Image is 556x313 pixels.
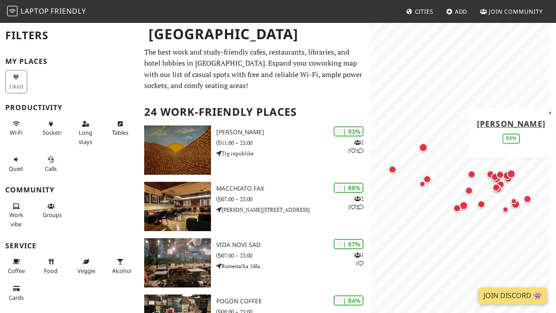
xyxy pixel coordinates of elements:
h1: [GEOGRAPHIC_DATA] [142,22,369,46]
span: Cities [415,7,433,15]
span: Join Community [489,7,543,15]
h3: [PERSON_NAME] [216,129,371,136]
p: 2 1 2 [348,195,363,211]
div: | 87% [334,239,363,249]
div: Map marker [476,199,487,210]
div: Map marker [492,183,504,195]
p: 07:00 – 23:00 [216,251,371,260]
button: Long stays [75,117,97,149]
button: Sockets [40,117,62,140]
p: Trg republike [216,149,371,158]
h3: Pogon Coffee [216,298,371,305]
span: Credit cards [9,294,24,302]
div: Map marker [485,169,496,180]
div: Map marker [489,171,501,183]
div: Map marker [466,169,477,180]
div: Map marker [417,141,429,154]
a: Macchiato Fax | 88% 212 Macchiato Fax 07:00 – 23:00 [PERSON_NAME][STREET_ADDRESS] [139,182,371,231]
h3: Productivity [5,103,134,112]
div: Map marker [417,179,428,189]
img: Kafka [144,125,211,175]
p: 07:00 – 23:00 [216,195,371,203]
button: Wi-Fi [5,117,27,140]
button: Food [40,254,62,278]
span: Food [44,267,58,275]
button: Close popup [546,108,554,118]
div: Map marker [494,169,506,180]
h2: 24 Work-Friendly Places [144,99,365,125]
div: Map marker [505,168,517,180]
p: [PERSON_NAME][STREET_ADDRESS] [216,206,371,214]
p: 11:00 – 23:00 [216,139,371,147]
img: Vida Novi Sad [144,238,211,287]
img: Macchiato Fax [144,182,211,231]
p: The best work and study-friendly cafes, restaurants, libraries, and hotel lobbies in [GEOGRAPHIC_... [144,47,365,92]
p: Rumenačka 148a [216,262,371,270]
p: 1 1 [354,251,363,268]
h3: Service [5,242,134,250]
span: Laptop [21,6,49,16]
a: Kafka | 93% 211 [PERSON_NAME] 11:00 – 23:00 Trg republike [139,125,371,175]
span: Add [455,7,468,15]
span: People working [9,211,23,228]
span: Quiet [9,165,23,173]
h3: Vida Novi Sad [216,241,371,249]
div: Map marker [387,164,398,175]
a: Cities [403,4,437,19]
img: LaptopFriendly [7,6,18,16]
span: Long stays [79,129,92,145]
h3: My Places [5,57,134,66]
h2: Filters [5,22,134,49]
p: 2 1 1 [348,138,363,155]
a: Vida Novi Sad | 87% 11 Vida Novi Sad 07:00 – 23:00 Rumenačka 148a [139,238,371,287]
span: Veggie [77,267,95,275]
button: Veggie [75,254,97,278]
div: 93% [502,133,520,144]
div: Map marker [422,173,433,185]
span: Stable Wi-Fi [10,129,22,136]
span: Work-friendly tables [112,129,128,136]
div: Map marker [463,185,475,196]
span: Coffee [8,267,25,275]
span: Alcohol [112,267,131,275]
h3: Macchiato Fax [216,185,371,192]
div: Map marker [501,169,513,182]
div: Map marker [491,182,502,193]
div: Map marker [458,199,470,212]
div: Map marker [504,168,515,179]
button: Tables [109,117,131,140]
a: [PERSON_NAME] [477,118,545,129]
a: Add [443,4,471,19]
button: Work vibe [5,199,27,231]
button: Coffee [5,254,27,278]
div: Map marker [500,204,511,215]
span: Power sockets [43,129,63,136]
div: Map marker [502,173,514,184]
button: Groups [40,199,62,222]
button: Quiet [5,152,27,176]
div: | 93% [334,126,363,136]
button: Cards [5,281,27,305]
a: Join Community [476,4,546,19]
a: Join Discord 👾 [478,287,547,304]
div: Map marker [451,203,463,214]
button: Alcohol [109,254,131,278]
div: | 84% [334,295,363,306]
h3: Community [5,186,134,194]
div: Map marker [509,198,522,210]
span: Video/audio calls [45,165,57,173]
span: Group tables [43,211,62,219]
div: | 88% [334,183,363,193]
div: Map marker [509,196,519,206]
a: LaptopFriendly LaptopFriendly [7,4,86,19]
div: Map marker [522,193,533,205]
button: Calls [40,152,62,176]
span: Friendly [51,6,86,16]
